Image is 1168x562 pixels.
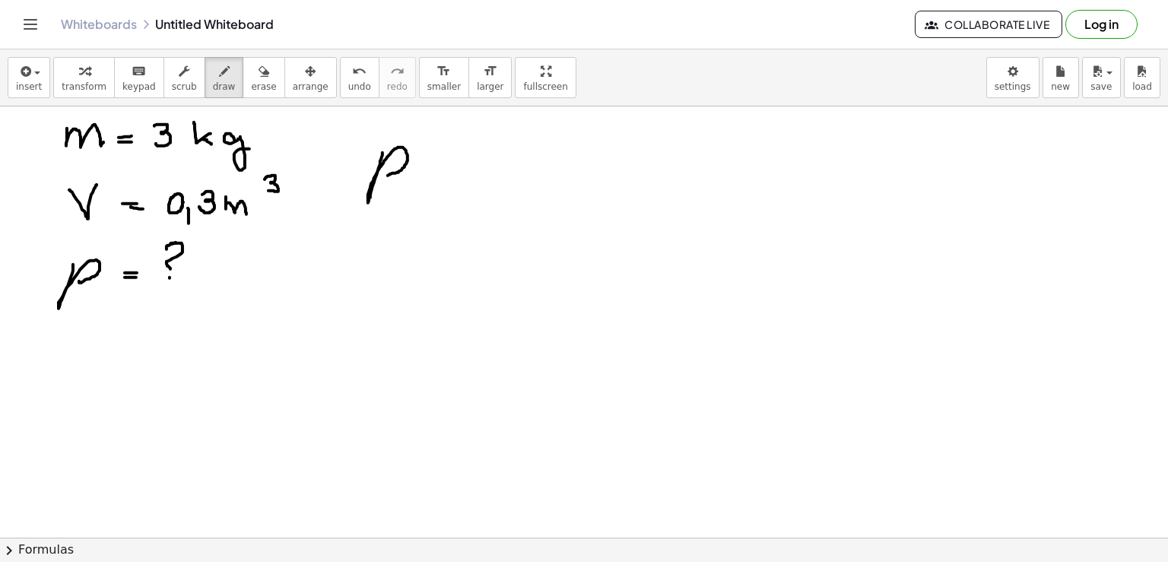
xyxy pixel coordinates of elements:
button: Log in [1065,10,1138,39]
span: save [1090,81,1112,92]
i: keyboard [132,62,146,81]
button: load [1124,57,1160,98]
span: arrange [293,81,328,92]
span: erase [251,81,276,92]
span: larger [477,81,503,92]
button: scrub [163,57,205,98]
button: save [1082,57,1121,98]
a: Whiteboards [61,17,137,32]
button: redoredo [379,57,416,98]
button: draw [205,57,244,98]
span: transform [62,81,106,92]
button: insert [8,57,50,98]
button: fullscreen [515,57,576,98]
span: keypad [122,81,156,92]
span: insert [16,81,42,92]
button: Toggle navigation [18,12,43,37]
button: settings [986,57,1039,98]
span: settings [995,81,1031,92]
button: keyboardkeypad [114,57,164,98]
span: scrub [172,81,197,92]
i: format_size [436,62,451,81]
span: new [1051,81,1070,92]
button: transform [53,57,115,98]
span: Collaborate Live [928,17,1049,31]
i: format_size [483,62,497,81]
span: load [1132,81,1152,92]
button: arrange [284,57,337,98]
button: new [1043,57,1079,98]
button: Collaborate Live [915,11,1062,38]
i: undo [352,62,367,81]
span: redo [387,81,408,92]
i: redo [390,62,405,81]
span: smaller [427,81,461,92]
button: format_sizesmaller [419,57,469,98]
button: format_sizelarger [468,57,512,98]
span: undo [348,81,371,92]
span: draw [213,81,236,92]
button: erase [243,57,284,98]
button: undoundo [340,57,379,98]
span: fullscreen [523,81,567,92]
